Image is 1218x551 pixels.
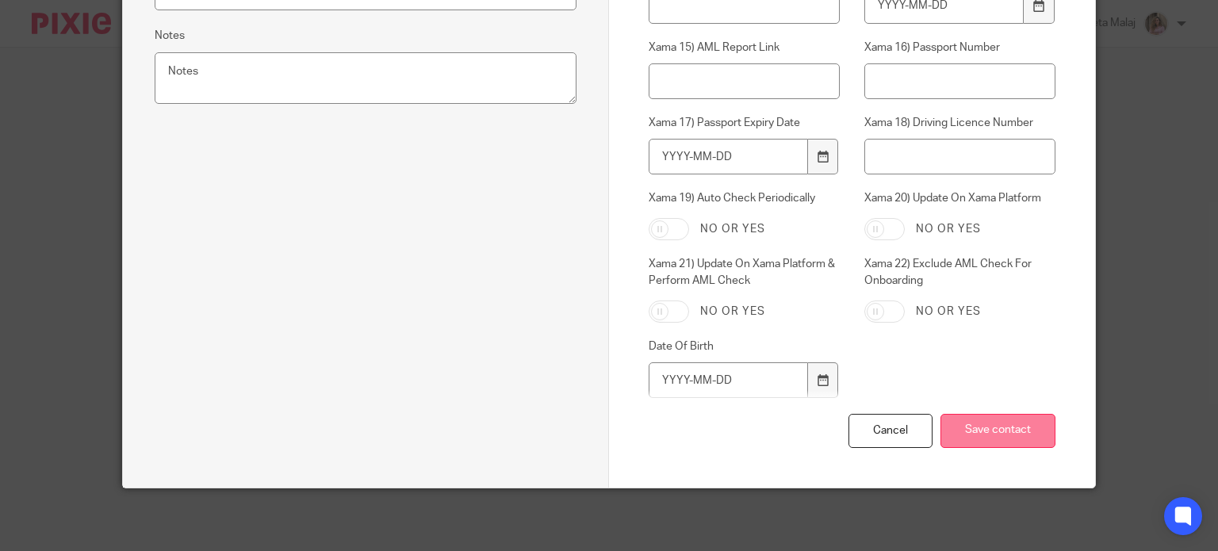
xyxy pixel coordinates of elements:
[649,115,840,131] label: Xama 17) Passport Expiry Date
[649,40,840,55] label: Xama 15) AML Report Link
[916,304,981,320] label: No or yes
[916,221,981,237] label: No or yes
[649,339,840,354] label: Date Of Birth
[155,28,185,44] label: Notes
[940,414,1055,448] input: Save contact
[649,362,808,398] input: YYYY-MM-DD
[864,40,1055,55] label: Xama 16) Passport Number
[864,190,1055,206] label: Xama 20) Update On Xama Platform
[700,304,765,320] label: No or yes
[848,414,933,448] div: Cancel
[864,256,1055,289] label: Xama 22) Exclude AML Check For Onboarding
[649,139,808,174] input: YYYY-MM-DD
[700,221,765,237] label: No or yes
[649,256,840,289] label: Xama 21) Update On Xama Platform & Perform AML Check
[649,190,840,206] label: Xama 19) Auto Check Periodically
[864,115,1055,131] label: Xama 18) Driving Licence Number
